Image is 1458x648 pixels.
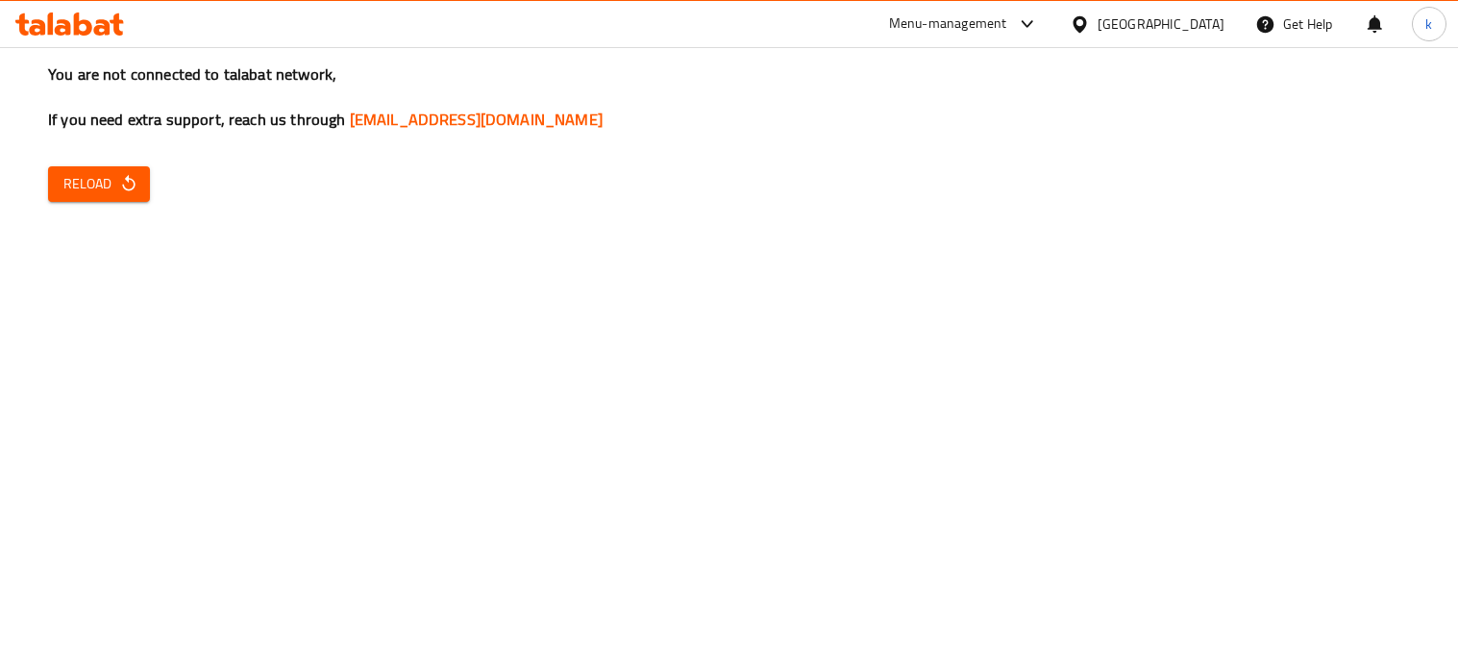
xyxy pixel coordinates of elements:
span: k [1425,13,1432,35]
button: Reload [48,166,150,202]
div: [GEOGRAPHIC_DATA] [1098,13,1224,35]
span: Reload [63,172,135,196]
h3: You are not connected to talabat network, If you need extra support, reach us through [48,63,1410,131]
a: [EMAIL_ADDRESS][DOMAIN_NAME] [350,105,603,134]
div: Menu-management [889,12,1007,36]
